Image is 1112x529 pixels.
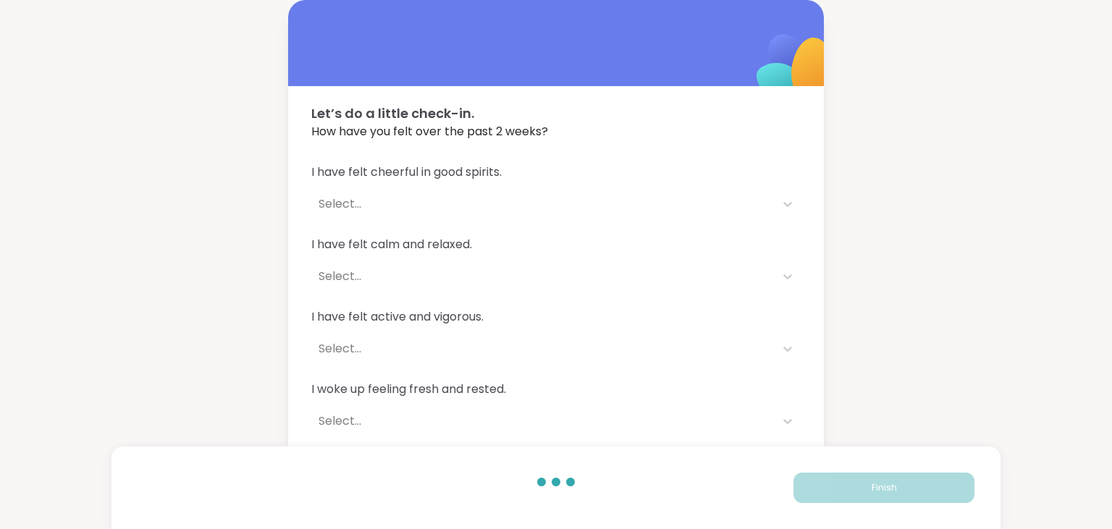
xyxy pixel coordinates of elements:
[311,236,801,253] span: I have felt calm and relaxed.
[319,340,767,357] div: Select...
[793,473,974,503] button: Finish
[319,412,767,430] div: Select...
[311,164,801,181] span: I have felt cheerful in good spirits.
[311,381,801,398] span: I woke up feeling fresh and rested.
[319,195,767,213] div: Select...
[872,481,897,494] span: Finish
[311,103,801,123] span: Let’s do a little check-in.
[311,123,801,140] span: How have you felt over the past 2 weeks?
[311,308,801,326] span: I have felt active and vigorous.
[319,268,767,285] div: Select...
